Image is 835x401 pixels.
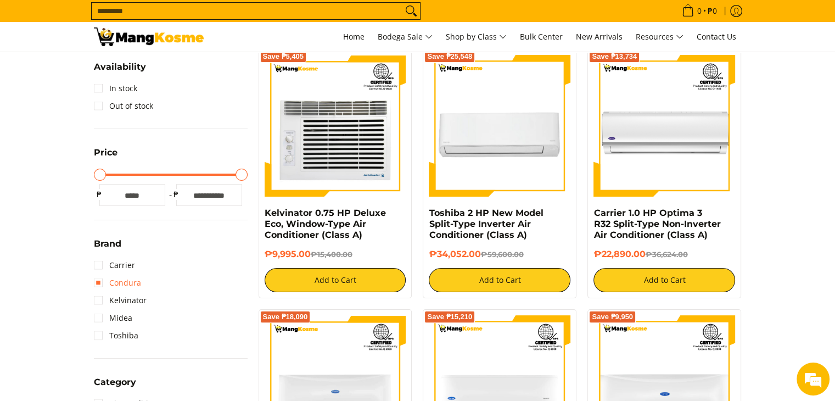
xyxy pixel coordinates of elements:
span: Bulk Center [520,31,563,42]
span: Contact Us [697,31,736,42]
a: Condura [94,274,141,292]
span: Save ₱5,405 [263,53,304,60]
a: New Arrivals [570,22,628,52]
span: ₱ [94,189,105,200]
h6: ₱9,995.00 [265,249,406,260]
a: Toshiba [94,327,138,344]
span: ₱ [171,189,182,200]
span: Save ₱25,548 [427,53,472,60]
span: 0 [696,7,703,15]
summary: Open [94,148,117,165]
textarea: Type your message and hit 'Enter' [5,277,209,315]
img: Toshiba 2 HP New Model Split-Type Inverter Air Conditioner (Class A) [429,55,570,197]
button: Search [402,3,420,19]
a: Bodega Sale [372,22,438,52]
h6: ₱22,890.00 [593,249,735,260]
summary: Open [94,63,146,80]
button: Add to Cart [265,268,406,292]
a: Resources [630,22,689,52]
span: Brand [94,240,121,248]
span: Save ₱13,734 [592,53,637,60]
span: Resources [636,30,683,44]
img: Kelvinator 0.75 HP Deluxe Eco, Window-Type Air Conditioner (Class A) [265,55,406,197]
a: Carrier [94,257,135,274]
a: Carrier 1.0 HP Optima 3 R32 Split-Type Non-Inverter Air Conditioner (Class A) [593,208,720,240]
nav: Main Menu [215,22,742,52]
span: Save ₱9,950 [592,314,633,320]
a: Shop by Class [440,22,512,52]
a: Kelvinator [94,292,147,309]
del: ₱59,600.00 [480,250,523,259]
a: Bulk Center [514,22,568,52]
h6: ₱34,052.00 [429,249,570,260]
del: ₱15,400.00 [311,250,352,259]
a: Contact Us [691,22,742,52]
a: In stock [94,80,137,97]
div: Chat with us now [57,62,184,76]
a: Midea [94,309,132,327]
span: Bodega Sale [378,30,433,44]
div: Minimize live chat window [180,5,206,32]
a: Kelvinator 0.75 HP Deluxe Eco, Window-Type Air Conditioner (Class A) [265,208,386,240]
a: Out of stock [94,97,153,115]
a: Toshiba 2 HP New Model Split-Type Inverter Air Conditioner (Class A) [429,208,543,240]
summary: Open [94,378,136,395]
button: Add to Cart [429,268,570,292]
span: ₱0 [706,7,719,15]
button: Add to Cart [593,268,735,292]
span: New Arrivals [576,31,623,42]
span: We're online! [64,127,152,238]
span: Home [343,31,365,42]
span: Shop by Class [446,30,507,44]
span: Save ₱18,090 [263,314,308,320]
summary: Open [94,240,121,257]
span: • [679,5,720,17]
span: Availability [94,63,146,71]
del: ₱36,624.00 [645,250,687,259]
a: Home [338,22,370,52]
span: Save ₱15,210 [427,314,472,320]
span: Price [94,148,117,157]
img: Carrier 1.0 HP Optima 3 R32 Split-Type Non-Inverter Air Conditioner (Class A) [593,55,735,197]
span: Category [94,378,136,387]
img: Bodega Sale Aircon l Mang Kosme: Home Appliances Warehouse Sale [94,27,204,46]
